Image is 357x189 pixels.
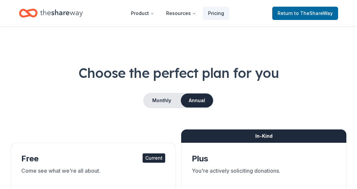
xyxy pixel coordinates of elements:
div: Free [21,153,165,164]
div: Current [143,153,165,163]
div: Plus [192,153,336,164]
button: Product [126,7,160,20]
div: You're actively soliciting donations. [192,167,336,185]
button: Monthly [144,94,179,107]
a: Pricing [203,7,229,20]
a: Home [19,5,83,21]
div: In-Kind [181,129,346,143]
a: Returnto TheShareWay [272,7,338,20]
nav: Main [126,5,229,21]
span: Return [278,9,333,17]
h1: Choose the perfect plan for you [11,64,346,82]
span: to TheShareWay [294,10,333,16]
button: Annual [181,94,213,107]
button: Resources [161,7,201,20]
div: Come see what we're all about. [21,167,165,185]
